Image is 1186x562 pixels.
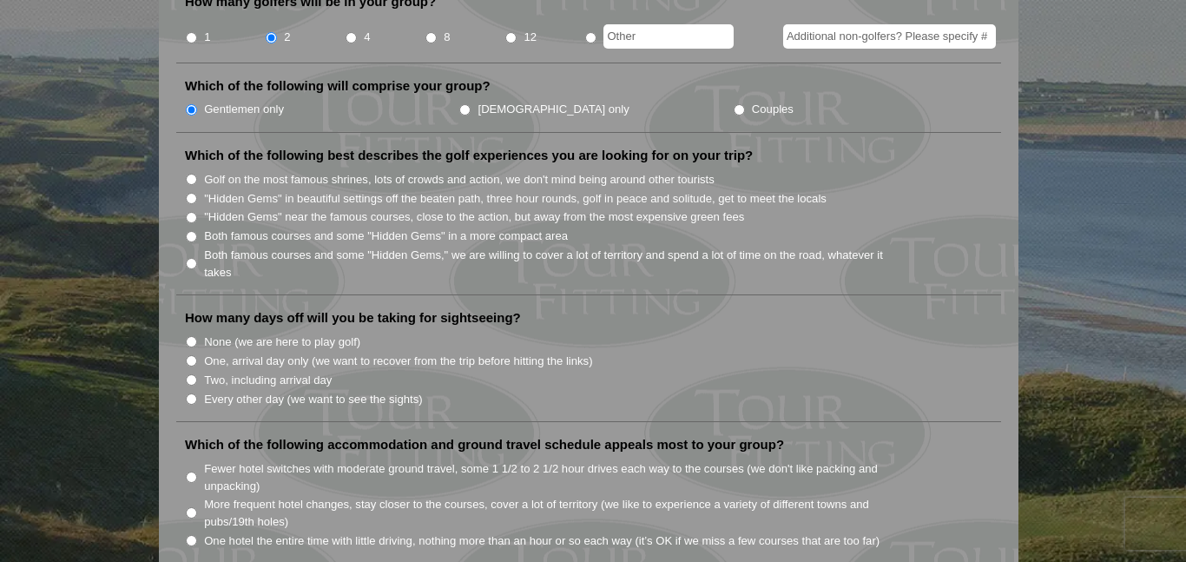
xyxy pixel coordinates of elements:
label: Golf on the most famous shrines, lots of crowds and action, we don't mind being around other tour... [204,171,715,188]
label: Couples [752,101,794,118]
label: How many days off will you be taking for sightseeing? [185,309,521,327]
label: Both famous courses and some "Hidden Gems" in a more compact area [204,228,568,245]
label: One, arrival day only (we want to recover from the trip before hitting the links) [204,353,592,370]
label: Every other day (we want to see the sights) [204,391,422,408]
label: 2 [284,29,290,46]
label: Gentlemen only [204,101,284,118]
label: "Hidden Gems" near the famous courses, close to the action, but away from the most expensive gree... [204,208,744,226]
label: 1 [204,29,210,46]
label: "Hidden Gems" in beautiful settings off the beaten path, three hour rounds, golf in peace and sol... [204,190,827,208]
input: Other [603,24,734,49]
label: Both famous courses and some "Hidden Gems," we are willing to cover a lot of territory and spend ... [204,247,902,281]
label: 12 [524,29,537,46]
label: 4 [364,29,370,46]
label: One hotel the entire time with little driving, nothing more than an hour or so each way (it’s OK ... [204,532,880,550]
label: Which of the following best describes the golf experiences you are looking for on your trip? [185,147,753,164]
label: More frequent hotel changes, stay closer to the courses, cover a lot of territory (we like to exp... [204,496,902,530]
label: Fewer hotel switches with moderate ground travel, some 1 1/2 to 2 1/2 hour drives each way to the... [204,460,902,494]
label: Which of the following will comprise your group? [185,77,491,95]
label: None (we are here to play golf) [204,334,360,351]
label: 8 [444,29,450,46]
label: Two, including arrival day [204,372,332,389]
label: Which of the following accommodation and ground travel schedule appeals most to your group? [185,436,784,453]
label: [DEMOGRAPHIC_DATA] only [478,101,629,118]
input: Additional non-golfers? Please specify # [783,24,996,49]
